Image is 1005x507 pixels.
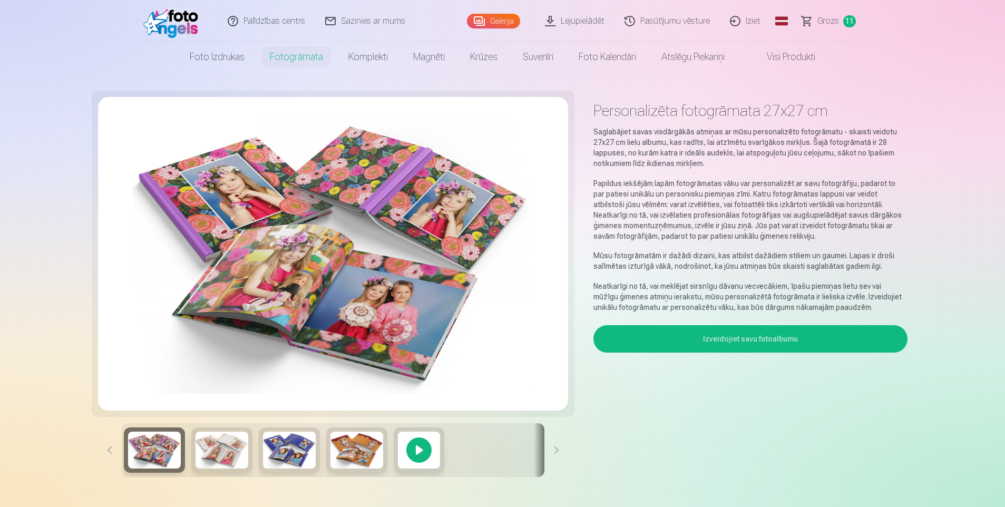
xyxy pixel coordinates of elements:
p: Mūsu fotogrāmatām ir dažādi dizaini, kas atbilst dažādiem stiliem un gaumei. Lapas ir droši salīm... [593,250,907,271]
span: 11 [843,15,856,27]
h1: Personalizēta fotogrāmata 27x27 cm [593,101,907,120]
a: Galerija [467,14,520,28]
a: Foto izdrukas [177,42,257,72]
a: Fotogrāmata [257,42,336,72]
p: Saglabājiet savas visdārgākās atmiņas ar mūsu personalizēto fotogrāmatu - skaisti veidotu 27x27 c... [593,126,907,169]
a: Atslēgu piekariņi [649,42,737,72]
span: Grozs [817,15,839,27]
img: /fa1 [143,4,204,38]
a: Suvenīri [510,42,566,72]
button: Izveidojiet savu fotoalbumu [593,325,907,353]
a: Komplekti [336,42,401,72]
p: Papildus iekšējām lapām fotogrāmatas vāku var personalizēt ar savu fotogrāfiju, padarot to par pa... [593,178,907,241]
a: Visi produkti [737,42,828,72]
a: Foto kalendāri [566,42,649,72]
a: Krūzes [457,42,510,72]
a: Magnēti [401,42,457,72]
p: Neatkarīgi no tā, vai meklējat sirsnīgu dāvanu vecvecākiem, īpašu piemiņas lietu sev vai mūžīgu ģ... [593,281,907,313]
